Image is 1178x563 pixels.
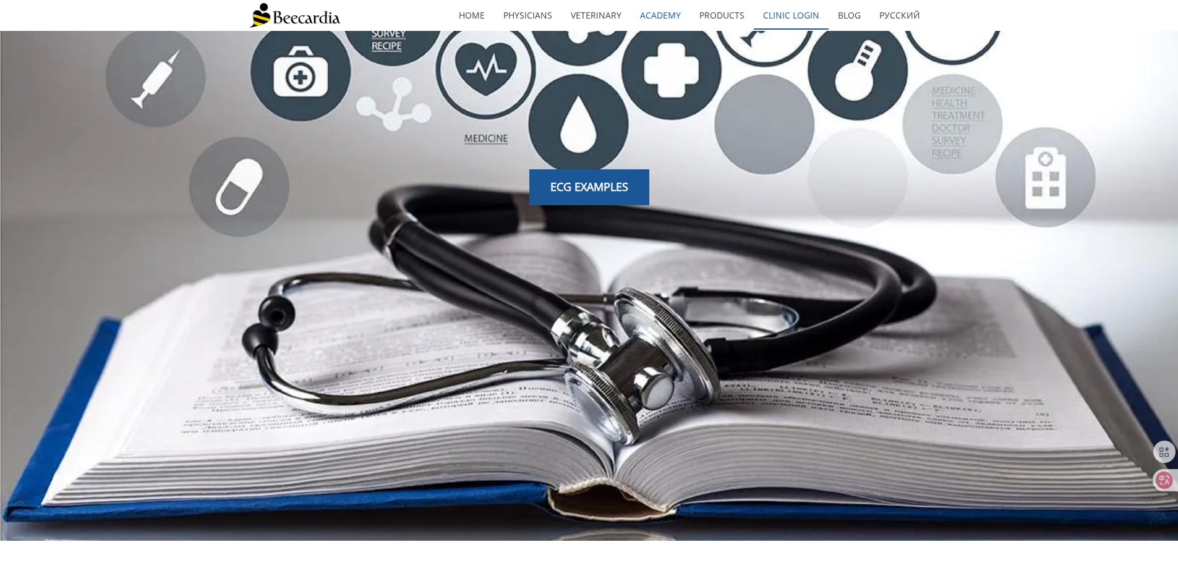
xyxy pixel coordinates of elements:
[529,169,649,205] a: ECG EXAMPLES
[690,1,754,30] a: Products
[450,1,494,30] a: home
[754,1,829,30] a: Clinic Login
[249,3,340,28] img: Beecardia
[870,1,929,30] a: Русский
[494,1,561,30] a: Physicians
[550,179,628,194] span: ECG EXAMPLES
[829,1,870,30] a: Blog
[631,1,690,30] a: Academy
[561,1,631,30] a: Veterinary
